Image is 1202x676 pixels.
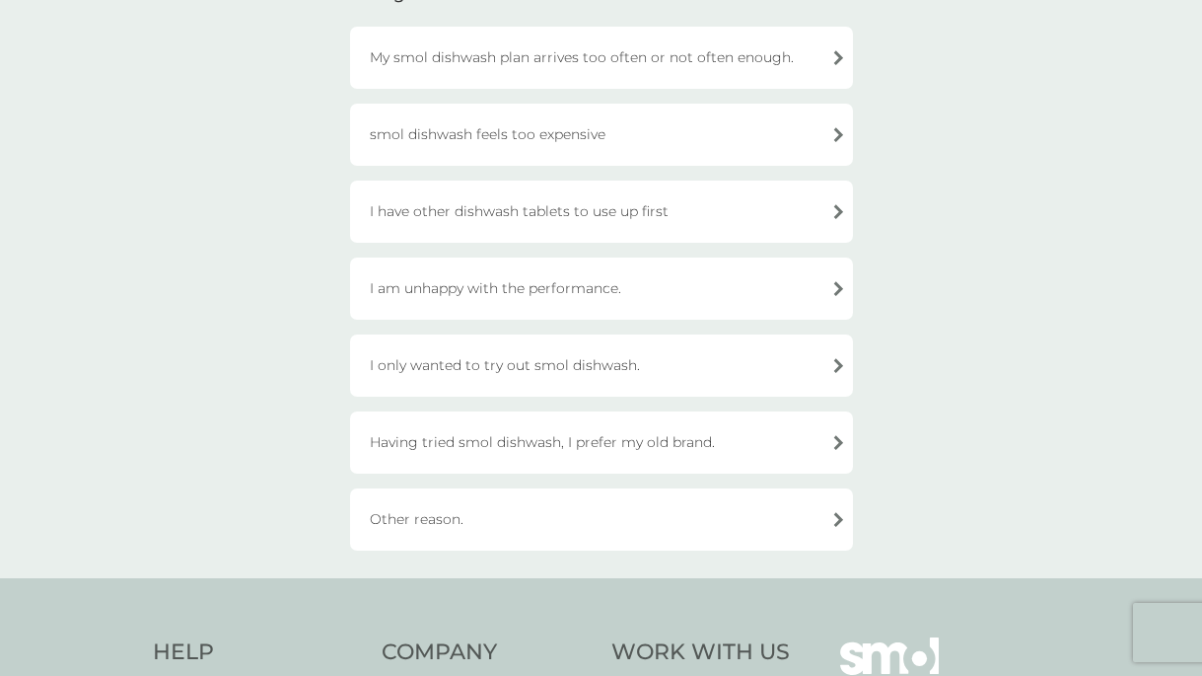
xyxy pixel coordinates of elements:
h4: Company [382,638,592,668]
div: Having tried smol dishwash, I prefer my old brand. [350,412,853,474]
div: My smol dishwash plan arrives too often or not often enough. [350,27,853,89]
div: I only wanted to try out smol dishwash. [350,335,853,397]
h4: Work With Us [611,638,790,668]
div: Other reason. [350,488,853,551]
div: smol dishwash feels too expensive [350,104,853,166]
h4: Help [153,638,363,668]
div: I have other dishwash tablets to use up first [350,181,853,243]
div: I am unhappy with the performance. [350,258,853,320]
